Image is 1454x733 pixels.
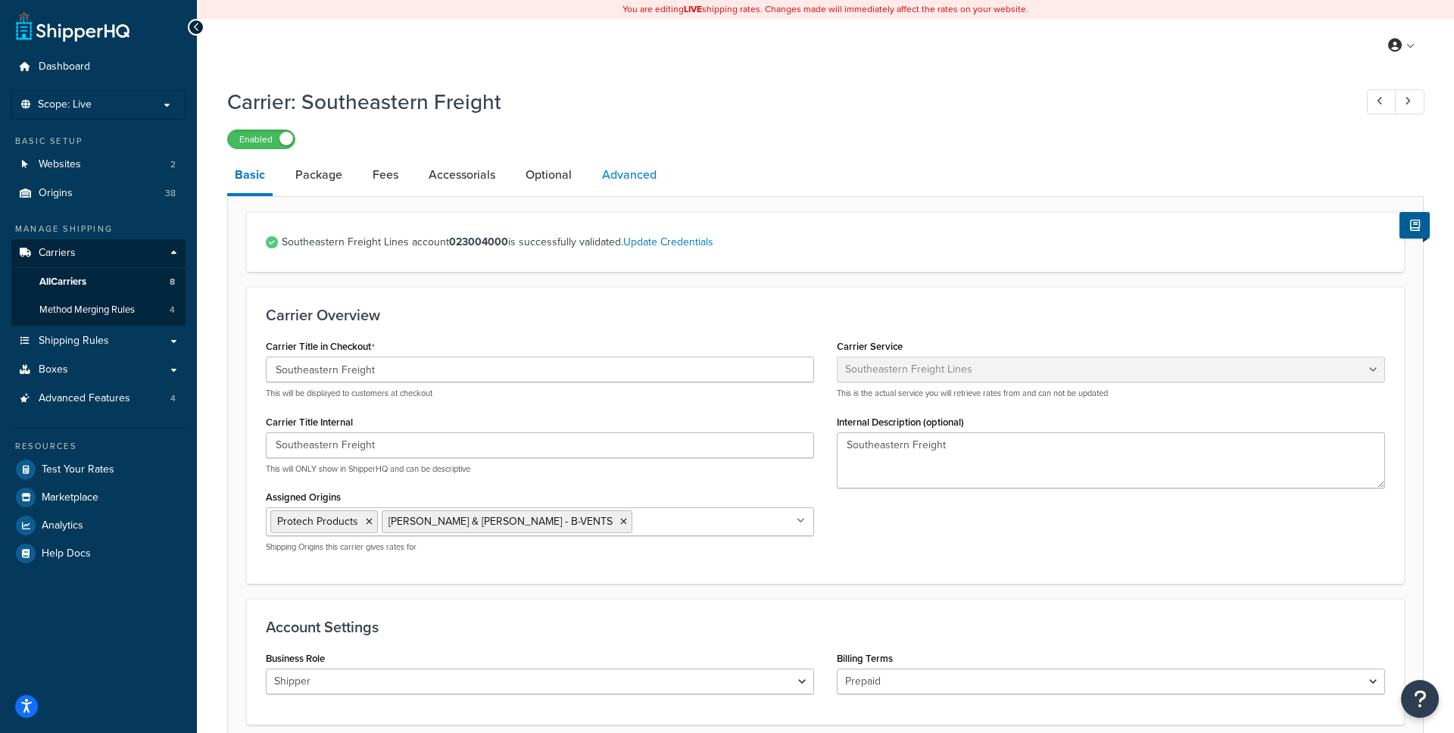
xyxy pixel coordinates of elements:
[39,187,73,200] span: Origins
[39,276,86,289] span: All Carriers
[266,463,814,475] p: This will ONLY show in ShipperHQ and can be descriptive
[39,304,135,317] span: Method Merging Rules
[39,158,81,171] span: Websites
[11,239,186,326] li: Carriers
[684,2,702,16] b: LIVE
[11,135,186,148] div: Basic Setup
[39,61,90,73] span: Dashboard
[277,513,358,529] span: Protech Products
[11,512,186,539] a: Analytics
[11,179,186,207] li: Origins
[266,541,814,553] p: Shipping Origins this carrier gives rates for
[837,388,1385,399] p: This is the actual service you will retrieve rates from and can not be updated
[1395,89,1424,114] a: Next Record
[170,276,175,289] span: 8
[421,157,503,193] a: Accessorials
[39,392,130,405] span: Advanced Features
[837,416,964,428] label: Internal Description (optional)
[1401,680,1439,718] button: Open Resource Center
[266,619,1385,635] h3: Account Settings
[388,513,613,529] span: [PERSON_NAME] & [PERSON_NAME] - B-VENTS
[227,87,1339,117] h1: Carrier: Southeastern Freight
[39,363,68,376] span: Boxes
[170,158,176,171] span: 2
[11,151,186,179] li: Websites
[39,247,76,260] span: Carriers
[365,157,406,193] a: Fees
[38,98,92,111] span: Scope: Live
[266,388,814,399] p: This will be displayed to customers at checkout
[594,157,664,193] a: Advanced
[228,130,295,148] label: Enabled
[11,540,186,567] a: Help Docs
[11,151,186,179] a: Websites2
[266,307,1385,323] h3: Carrier Overview
[11,327,186,355] a: Shipping Rules
[1367,89,1396,114] a: Previous Record
[11,296,186,324] li: Method Merging Rules
[227,157,273,196] a: Basic
[518,157,579,193] a: Optional
[11,179,186,207] a: Origins38
[11,484,186,511] a: Marketplace
[42,463,114,476] span: Test Your Rates
[1399,212,1430,239] button: Show Help Docs
[11,356,186,384] a: Boxes
[11,268,186,296] a: AllCarriers8
[11,53,186,81] a: Dashboard
[623,234,713,250] a: Update Credentials
[266,341,375,353] label: Carrier Title in Checkout
[282,232,1385,253] span: Southeastern Freight Lines account is successfully validated.
[42,491,98,504] span: Marketplace
[266,416,353,428] label: Carrier Title Internal
[11,456,186,483] a: Test Your Rates
[11,223,186,235] div: Manage Shipping
[11,440,186,453] div: Resources
[837,653,893,664] label: Billing Terms
[11,385,186,413] li: Advanced Features
[165,187,176,200] span: 38
[266,653,325,664] label: Business Role
[11,385,186,413] a: Advanced Features4
[11,239,186,267] a: Carriers
[266,491,341,503] label: Assigned Origins
[837,432,1385,488] textarea: Southeastern Freight
[170,304,175,317] span: 4
[42,519,83,532] span: Analytics
[449,234,508,250] strong: 023004000
[39,335,109,348] span: Shipping Rules
[288,157,350,193] a: Package
[11,296,186,324] a: Method Merging Rules4
[170,392,176,405] span: 4
[42,547,91,560] span: Help Docs
[837,341,903,352] label: Carrier Service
